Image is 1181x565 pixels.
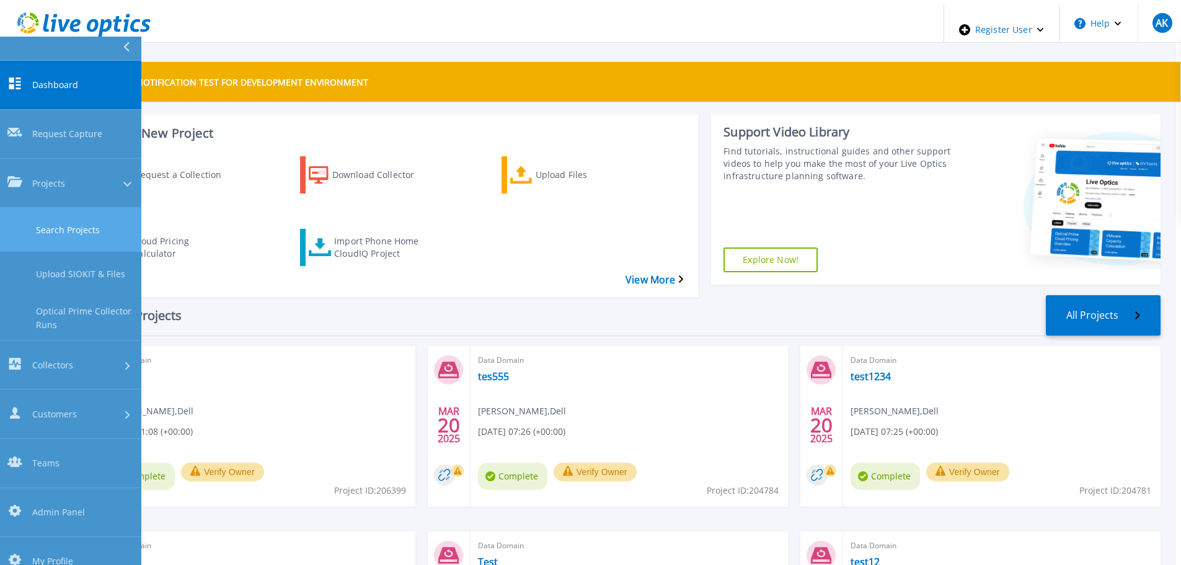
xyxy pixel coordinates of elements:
span: Data Domain [851,354,1153,367]
a: test1234 [851,370,891,383]
button: Verify Owner [554,463,637,481]
span: Dashboard [32,78,78,91]
span: [PERSON_NAME] , Dell [105,404,193,418]
span: Data Domain [105,539,408,553]
span: Customers [32,407,77,420]
span: Data Domain [851,539,1153,553]
span: [DATE] 11:08 (+00:00) [105,425,193,438]
span: Projects [32,177,65,190]
span: Data Domain [478,354,781,367]
span: AK [1156,18,1168,28]
div: MAR 2025 [437,403,461,448]
span: [PERSON_NAME] , Dell [851,404,939,418]
a: All Projects [1046,295,1161,336]
a: View More [626,274,683,286]
span: Request Capture [32,128,102,141]
div: Support Video Library [723,124,952,140]
div: MAR 2025 [810,403,833,448]
button: Verify Owner [926,463,1009,481]
span: Complete [478,463,547,490]
span: Complete [851,463,920,490]
a: Explore Now! [723,247,818,272]
a: Upload Files [502,156,652,194]
span: Project ID: 206399 [334,484,406,497]
span: Teams [32,456,60,469]
span: [DATE] 07:25 (+00:00) [851,425,938,438]
a: Download Collector [300,156,450,194]
span: 20 [810,420,833,430]
button: Verify Owner [181,463,264,481]
span: [DATE] 07:26 (+00:00) [478,425,565,438]
span: Collectors [32,358,73,371]
div: Find tutorials, instructional guides and other support videos to help you make the most of your L... [723,145,952,182]
div: Request a Collection [135,159,234,190]
span: Admin Panel [32,505,85,518]
a: tes555 [478,370,509,383]
span: 20 [438,420,460,430]
div: Register User [944,5,1059,55]
div: Cloud Pricing Calculator [133,232,232,263]
span: [PERSON_NAME] , Dell [478,404,566,418]
a: Request a Collection [99,156,249,194]
p: THIS IS A NOTIFICATION TEST FOR DEVELOPMENT ENVIRONMENT [97,76,368,88]
span: Project ID: 204781 [1079,484,1151,497]
a: Cloud Pricing Calculator [99,229,249,266]
span: Project ID: 204784 [707,484,779,497]
button: Help [1059,5,1137,42]
span: Data Domain [478,539,781,553]
div: Upload Files [536,159,635,190]
div: Import Phone Home CloudIQ Project [334,232,433,263]
h3: Start a New Project [99,127,683,140]
span: Data Domain [105,354,408,367]
div: Download Collector [332,159,431,190]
